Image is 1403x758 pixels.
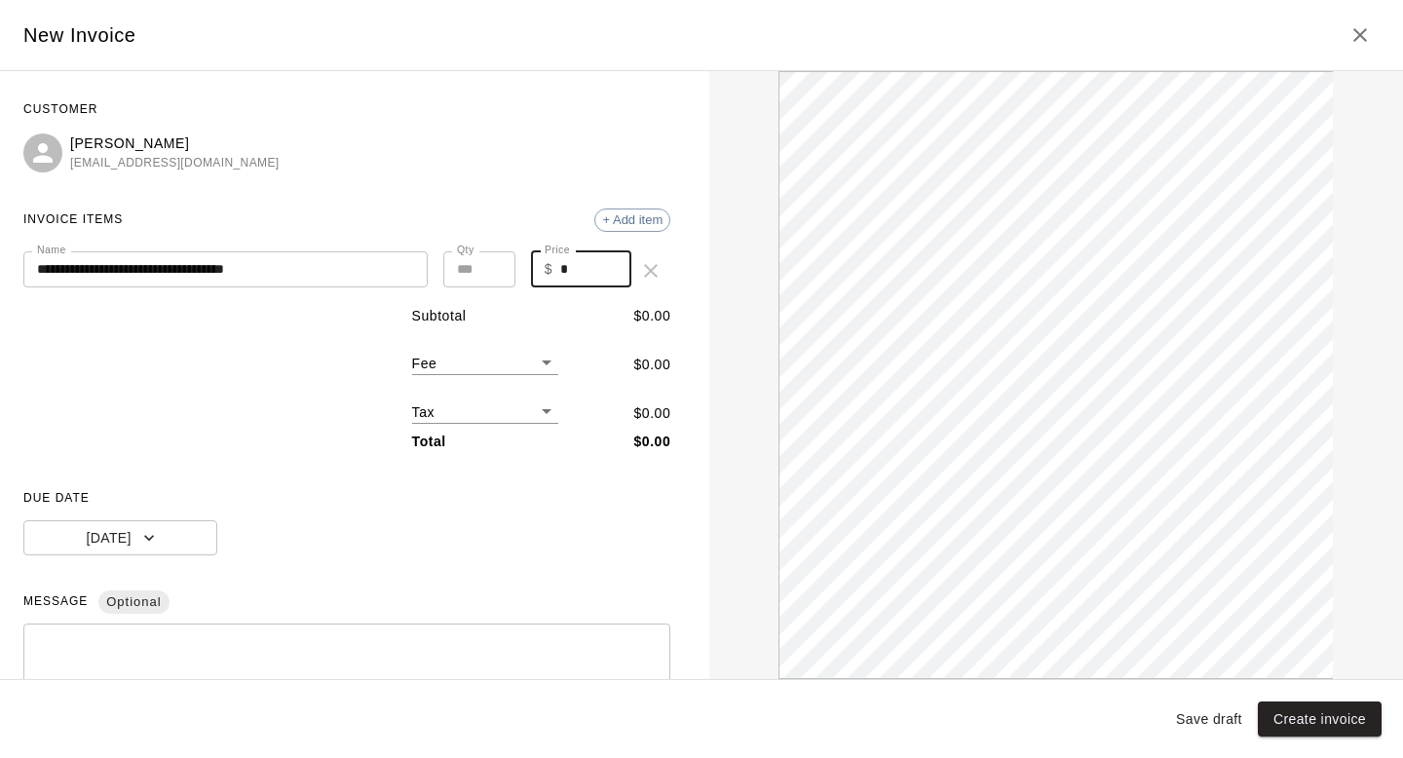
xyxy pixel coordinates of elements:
[37,243,66,257] label: Name
[1341,16,1380,55] button: Close
[1258,701,1382,738] button: Create invoice
[633,306,670,326] p: $ 0.00
[457,243,474,257] label: Qty
[595,212,669,227] span: + Add item
[412,434,446,449] b: Total
[633,403,670,424] p: $ 0.00
[594,208,670,232] div: + Add item
[1168,701,1250,738] button: Save draft
[23,22,136,49] h5: New Invoice
[633,434,670,449] b: $ 0.00
[545,243,570,257] label: Price
[23,587,670,618] span: MESSAGE
[23,95,670,126] span: CUSTOMER
[98,586,169,620] span: Optional
[633,355,670,375] p: $ 0.00
[23,483,670,514] span: DUE DATE
[70,154,280,173] span: [EMAIL_ADDRESS][DOMAIN_NAME]
[23,205,123,236] span: INVOICE ITEMS
[70,133,280,154] p: [PERSON_NAME]
[545,259,552,280] p: $
[23,520,217,556] button: [DATE]
[412,306,467,326] p: Subtotal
